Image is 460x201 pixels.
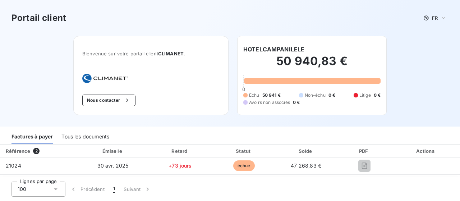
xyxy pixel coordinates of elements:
div: Émise le [79,147,146,155]
span: Non-échu [305,92,326,99]
button: Précédent [65,182,109,197]
div: Statut [214,147,274,155]
div: Tous les documents [61,129,109,144]
button: Nous contacter [82,95,135,106]
img: Company logo [82,74,128,83]
span: Échu [249,92,259,99]
h6: HOTELCAMPANILELE [243,45,304,54]
span: Avoirs non associés [249,99,290,106]
span: Bienvenue sur votre portail client . [82,51,220,56]
span: FR [432,15,438,21]
button: Suivant [119,182,156,197]
div: Retard [149,147,211,155]
h2: 50 940,83 € [243,54,381,76]
button: 1 [109,182,119,197]
span: 21024 [6,163,21,169]
span: 0 € [293,99,300,106]
span: CLIMANET [158,51,184,56]
div: Factures à payer [11,129,53,144]
div: Solde [277,147,335,155]
span: +73 jours [169,163,192,169]
span: 0 [242,86,245,92]
h3: Portail client [11,12,66,24]
div: Actions [394,147,459,155]
span: 50 941 € [262,92,281,99]
div: PDF [338,147,391,155]
span: Litige [359,92,371,99]
span: 0 € [328,92,335,99]
span: 30 avr. 2025 [97,163,129,169]
span: échue [233,160,255,171]
span: 0 € [374,92,381,99]
span: 1 [113,186,115,193]
span: 100 [18,186,26,193]
span: 2 [33,148,40,154]
span: 47 268,83 € [291,163,321,169]
div: Référence [6,148,30,154]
